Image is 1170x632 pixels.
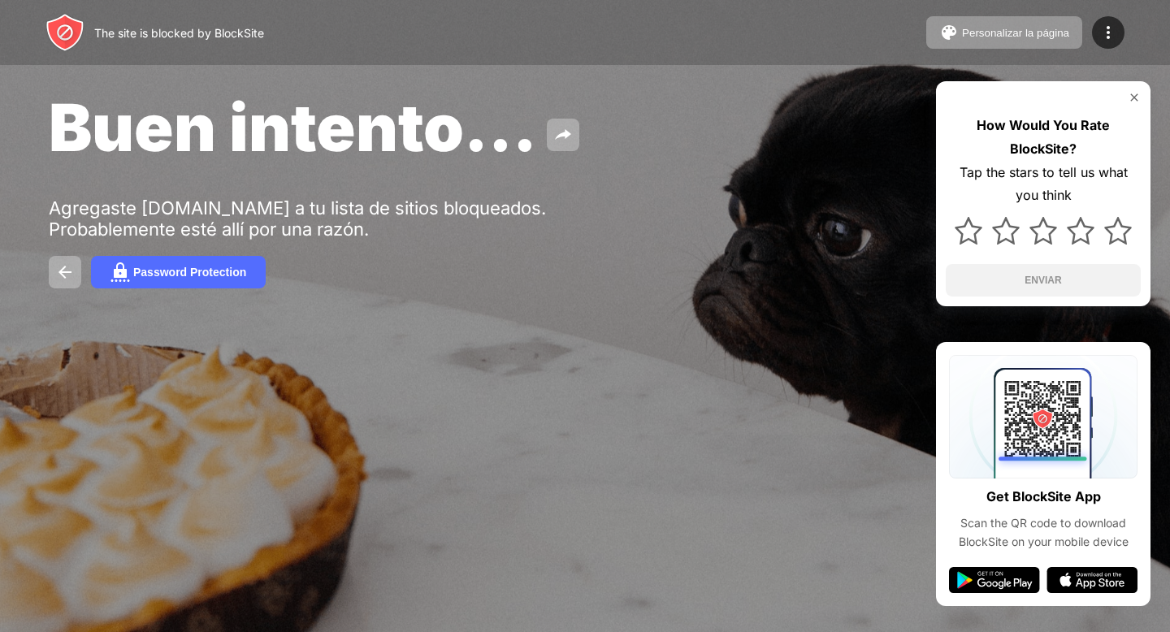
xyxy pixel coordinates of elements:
img: password.svg [110,262,130,282]
div: How Would You Rate BlockSite? [946,114,1141,161]
button: Password Protection [91,256,266,288]
img: google-play.svg [949,567,1040,593]
img: star.svg [1029,217,1057,245]
img: star.svg [1067,217,1094,245]
div: Tap the stars to tell us what you think [946,161,1141,208]
img: share.svg [553,125,573,145]
div: Get BlockSite App [986,485,1101,509]
img: star.svg [1104,217,1132,245]
img: header-logo.svg [45,13,84,52]
div: Agregaste [DOMAIN_NAME] a tu lista de sitios bloqueados. Probablemente esté allí por una razón. [49,197,551,240]
img: rate-us-close.svg [1128,91,1141,104]
img: star.svg [992,217,1020,245]
button: ENVIAR [946,264,1141,297]
div: Password Protection [133,266,246,279]
img: star.svg [955,217,982,245]
button: Personalizar la página [926,16,1082,49]
div: The site is blocked by BlockSite [94,26,264,40]
img: menu-icon.svg [1098,23,1118,42]
img: app-store.svg [1046,567,1137,593]
div: Personalizar la página [962,27,1069,39]
img: back.svg [55,262,75,282]
span: Buen intento... [49,88,537,167]
div: Scan the QR code to download BlockSite on your mobile device [949,514,1137,551]
img: pallet.svg [939,23,959,42]
img: qrcode.svg [949,355,1137,478]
